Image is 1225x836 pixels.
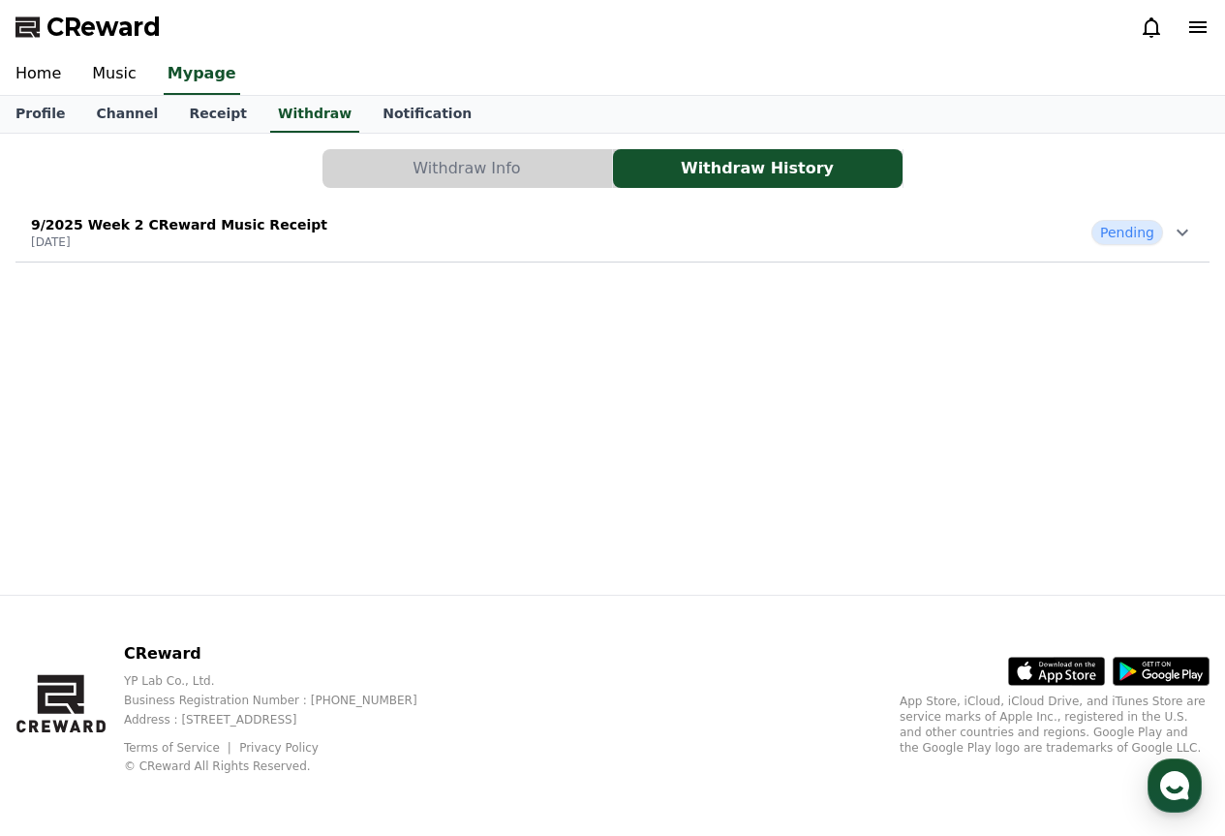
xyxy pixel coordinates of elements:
span: Messages [161,644,218,660]
button: Withdraw Info [322,149,612,188]
a: CReward [15,12,161,43]
p: © CReward All Rights Reserved. [124,759,448,774]
p: App Store, iCloud, iCloud Drive, and iTunes Store are service marks of Apple Inc., registered in ... [900,694,1210,756]
p: [DATE] [31,234,327,250]
p: Business Registration Number : [PHONE_NUMBER] [124,693,448,708]
p: Address : [STREET_ADDRESS] [124,712,448,728]
button: Withdraw History [613,149,903,188]
a: Home [6,614,128,663]
span: Pending [1091,220,1163,245]
a: Receipt [173,96,262,133]
p: YP Lab Co., Ltd. [124,673,448,689]
a: Terms of Service [124,741,234,755]
button: 9/2025 Week 2 CReward Music Receipt [DATE] Pending [15,203,1210,263]
a: Mypage [164,54,240,95]
span: Settings [287,643,334,659]
p: CReward [124,642,448,666]
a: Withdraw History [613,149,903,188]
a: Notification [367,96,487,133]
a: Privacy Policy [239,741,319,755]
a: Messages [128,614,250,663]
a: Withdraw Info [322,149,613,188]
a: Settings [250,614,372,663]
span: CReward [46,12,161,43]
span: Home [49,643,83,659]
p: 9/2025 Week 2 CReward Music Receipt [31,215,327,234]
a: Music [77,54,152,95]
a: Withdraw [270,96,359,133]
a: Channel [80,96,173,133]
